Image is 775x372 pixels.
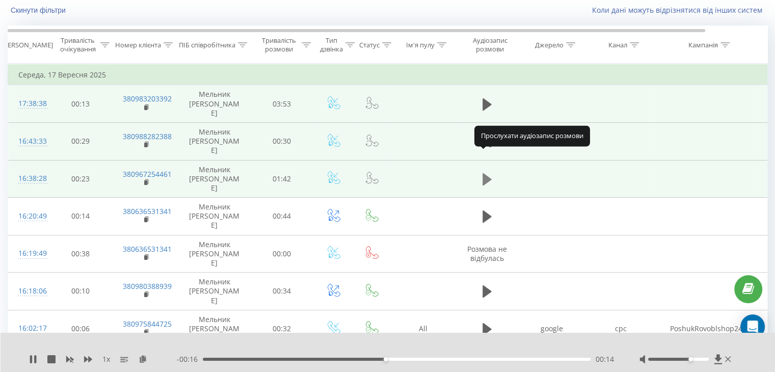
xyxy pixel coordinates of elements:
[320,36,343,54] div: Тип дзвінка
[49,160,113,198] td: 00:23
[115,41,161,49] div: Номер клієнта
[18,281,39,301] div: 16:18:06
[123,244,172,254] a: 380636531341
[2,41,53,49] div: [PERSON_NAME]
[8,6,71,15] button: Скинути фільтри
[18,244,39,263] div: 16:19:49
[592,5,767,15] a: Коли дані можуть відрізнятися вiд інших систем
[250,310,314,348] td: 00:32
[740,314,765,339] div: Open Intercom Messenger
[179,273,250,310] td: Мельник [PERSON_NAME]
[688,357,692,361] div: Accessibility label
[384,357,388,361] div: Accessibility label
[179,122,250,160] td: Мельник [PERSON_NAME]
[179,310,250,348] td: Мельник [PERSON_NAME]
[18,318,39,338] div: 16:02:17
[467,244,507,263] span: Розмова не відбулась
[596,354,614,364] span: 00:14
[123,131,172,141] a: 380988282388
[49,235,113,273] td: 00:38
[250,273,314,310] td: 00:34
[123,94,172,103] a: 380983203392
[177,354,203,364] span: - 00:16
[608,41,627,49] div: Канал
[359,41,380,49] div: Статус
[250,85,314,123] td: 03:53
[49,273,113,310] td: 00:10
[250,122,314,160] td: 00:30
[49,310,113,348] td: 00:06
[535,41,564,49] div: Джерело
[474,126,590,146] div: Прослухати аудіозапис розмови
[102,354,110,364] span: 1 x
[406,41,435,49] div: Ім'я пулу
[655,310,757,348] td: PoshukRovoblshop24
[18,131,39,151] div: 16:43:33
[250,160,314,198] td: 01:42
[465,36,515,54] div: Аудіозапис розмови
[123,319,172,329] a: 380975844725
[390,310,457,348] td: All
[250,198,314,235] td: 00:44
[179,85,250,123] td: Мельник [PERSON_NAME]
[586,310,655,348] td: cpc
[179,198,250,235] td: Мельник [PERSON_NAME]
[49,122,113,160] td: 00:29
[49,85,113,123] td: 00:13
[179,235,250,273] td: Мельник [PERSON_NAME]
[518,310,586,348] td: google
[123,206,172,216] a: 380636531341
[18,169,39,189] div: 16:38:28
[250,235,314,273] td: 00:00
[49,198,113,235] td: 00:14
[18,206,39,226] div: 16:20:49
[123,169,172,179] a: 380967254461
[688,41,718,49] div: Кампанія
[259,36,299,54] div: Тривалість розмови
[18,94,39,114] div: 17:38:38
[179,160,250,198] td: Мельник [PERSON_NAME]
[58,36,98,54] div: Тривалість очікування
[179,41,235,49] div: ПІБ співробітника
[123,281,172,291] a: 380980388939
